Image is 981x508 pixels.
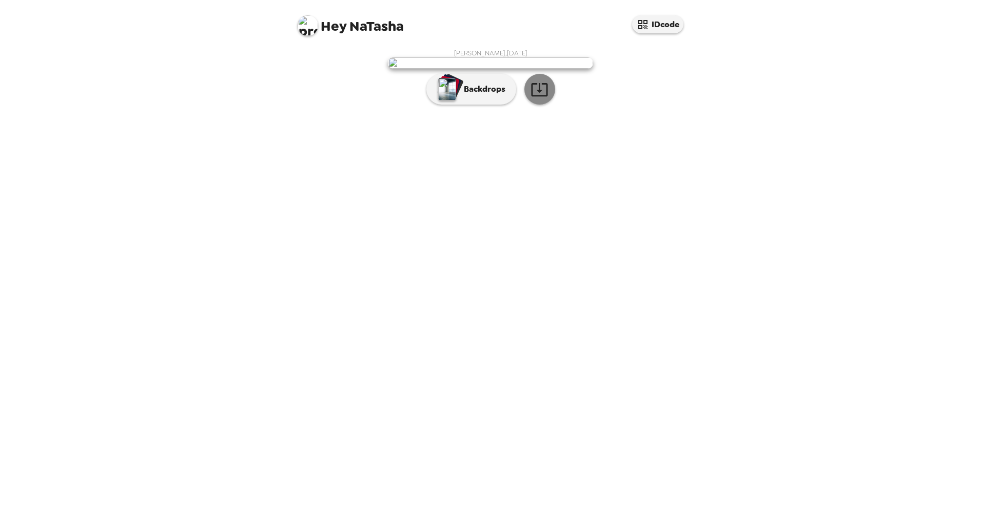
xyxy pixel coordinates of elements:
[388,57,593,69] img: user
[321,17,346,35] span: Hey
[298,10,404,33] span: NaTasha
[632,15,683,33] button: IDcode
[298,15,318,36] img: profile pic
[426,74,516,105] button: Backdrops
[459,83,505,95] p: Backdrops
[454,49,527,57] span: [PERSON_NAME] , [DATE]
